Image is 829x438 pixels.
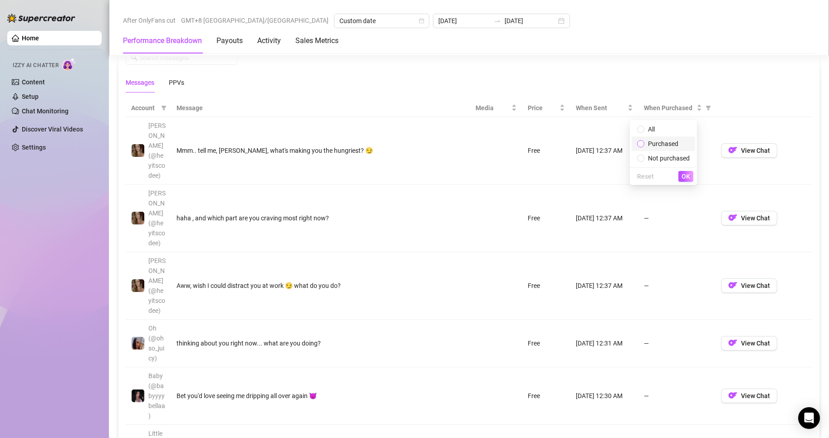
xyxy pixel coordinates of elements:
[22,144,46,151] a: Settings
[131,103,157,113] span: Account
[644,103,695,113] span: When Purchased
[682,173,690,180] span: OK
[728,281,737,290] img: OF
[741,147,770,154] span: View Chat
[570,252,638,320] td: [DATE] 12:37 AM
[148,372,165,419] span: Baby (@babyyyybellaa)
[721,216,777,224] a: OFView Chat
[216,35,243,46] div: Payouts
[177,213,465,223] div: haha , and which part are you craving most right now?
[123,14,176,27] span: After OnlyFans cut
[706,105,711,111] span: filter
[494,17,501,24] span: to
[638,185,716,252] td: —
[638,367,716,425] td: —
[22,93,39,100] a: Setup
[177,146,465,156] div: Mmm.. tell me, [PERSON_NAME], what's making you the hungriest? 😏
[171,99,470,117] th: Message
[570,320,638,367] td: [DATE] 12:31 AM
[638,99,716,117] th: When Purchased
[22,34,39,42] a: Home
[741,282,770,289] span: View Chat
[522,252,570,320] td: Free
[633,171,657,182] button: Reset
[181,14,329,27] span: GMT+8 [GEOGRAPHIC_DATA]/[GEOGRAPHIC_DATA]
[721,341,777,349] a: OFView Chat
[570,117,638,185] td: [DATE] 12:37 AM
[148,257,166,314] span: [PERSON_NAME] (@heyitscodee)
[438,16,490,26] input: Start date
[148,325,164,362] span: Oh (@ohso_juicy)
[798,407,820,429] div: Open Intercom Messenger
[728,213,737,222] img: OF
[522,117,570,185] td: Free
[148,190,166,247] span: [PERSON_NAME] (@heyitscodee)
[570,185,638,252] td: [DATE] 12:37 AM
[721,336,777,350] button: OFView Chat
[721,143,777,158] button: OFView Chat
[13,61,59,70] span: Izzy AI Chatter
[648,140,678,147] span: Purchased
[22,78,45,86] a: Content
[339,14,424,28] span: Custom date
[132,212,144,224] img: Cody (@heyitscodee)
[139,53,232,63] input: Search messages
[528,103,557,113] span: Price
[132,337,144,350] img: Oh (@ohso_juicy)
[721,149,777,156] a: OFView Chat
[476,103,510,113] span: Media
[648,155,690,162] span: Not purchased
[126,78,154,88] div: Messages
[505,16,556,26] input: End date
[741,340,770,347] span: View Chat
[721,389,777,403] button: OFView Chat
[741,392,770,399] span: View Chat
[470,99,522,117] th: Media
[132,389,144,402] img: Baby (@babyyyybellaa)
[148,122,166,179] span: [PERSON_NAME] (@heyitscodee)
[728,146,737,155] img: OF
[638,320,716,367] td: —
[419,18,424,24] span: calendar
[522,185,570,252] td: Free
[570,99,638,117] th: When Sent
[728,338,737,347] img: OF
[257,35,281,46] div: Activity
[159,101,168,115] span: filter
[522,320,570,367] td: Free
[62,58,76,71] img: AI Chatter
[169,78,184,88] div: PPVs
[132,144,144,157] img: Cody (@heyitscodee)
[638,252,716,320] td: —
[721,211,777,225] button: OFView Chat
[177,391,465,401] div: Bet you'd love seeing me dripping all over again 😈
[721,284,777,291] a: OFView Chat
[721,278,777,293] button: OFView Chat
[522,367,570,425] td: Free
[648,126,655,133] span: All
[161,105,167,111] span: filter
[576,103,626,113] span: When Sent
[494,17,501,24] span: swap-right
[570,367,638,425] td: [DATE] 12:30 AM
[177,338,465,348] div: thinking about you right now... what are you doing?
[132,279,144,292] img: Cody (@heyitscodee)
[678,171,693,182] button: OK
[721,394,777,401] a: OFView Chat
[131,54,137,61] span: search
[22,107,69,115] a: Chat Monitoring
[728,391,737,400] img: OF
[123,35,202,46] div: Performance Breakdown
[177,281,465,291] div: Aww, wish I could distract you at work 😏 what do you do?
[522,99,570,117] th: Price
[741,214,770,222] span: View Chat
[704,101,713,115] span: filter
[7,14,75,23] img: logo-BBDzfeDw.svg
[22,126,83,133] a: Discover Viral Videos
[638,117,716,185] td: —
[295,35,338,46] div: Sales Metrics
